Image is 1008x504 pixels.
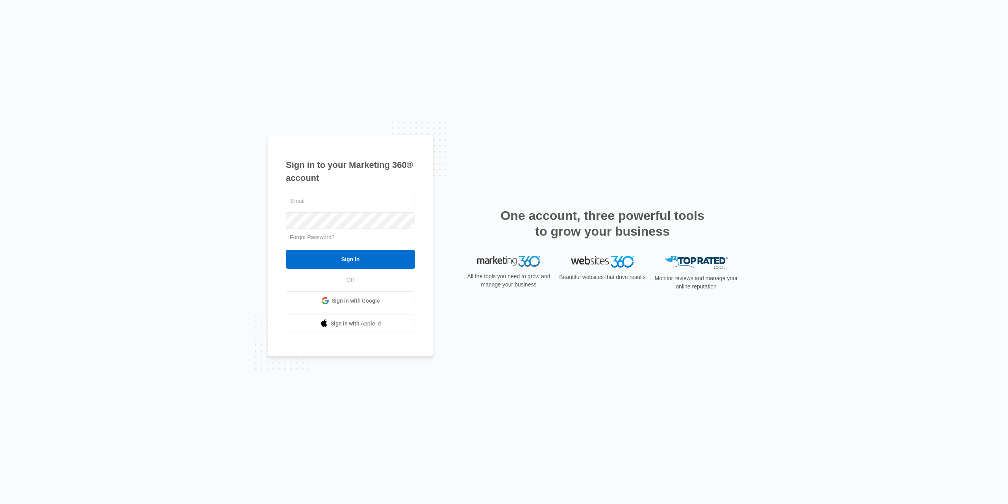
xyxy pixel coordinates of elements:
[558,273,647,281] p: Beautiful websites that drive results
[290,234,335,240] a: Forgot Password?
[498,208,707,239] h2: One account, three powerful tools to grow your business
[286,291,415,310] a: Sign in with Google
[465,272,553,289] p: All the tools you need to grow and manage your business
[331,320,381,328] span: Sign in with Apple Id
[286,250,415,269] input: Sign In
[286,158,415,184] h1: Sign in to your Marketing 360® account
[665,256,728,269] img: Top Rated Local
[286,314,415,333] a: Sign in with Apple Id
[341,276,360,284] span: OR
[286,193,415,209] input: Email
[332,297,380,305] span: Sign in with Google
[571,256,634,267] img: Websites 360
[652,274,740,291] p: Monitor reviews and manage your online reputation
[477,256,540,267] img: Marketing 360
